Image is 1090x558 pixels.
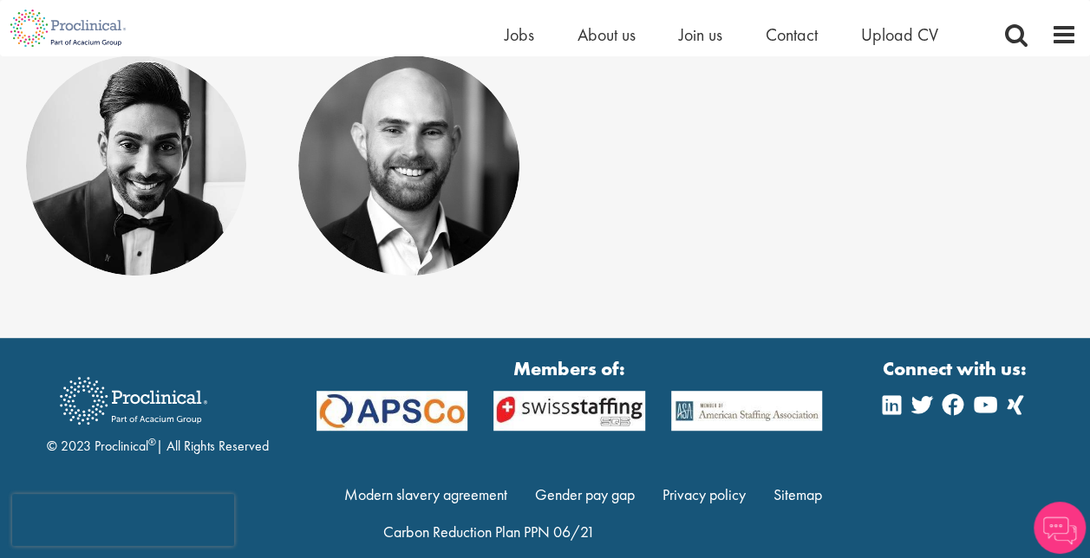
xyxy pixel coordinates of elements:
[47,365,220,437] img: Proclinical Recruitment
[662,484,746,504] a: Privacy policy
[12,494,234,546] iframe: reCAPTCHA
[383,522,594,542] a: Carbon Reduction Plan PPN 06/21
[480,391,657,431] img: APSCo
[47,364,269,457] div: © 2023 Proclinical | All Rights Reserved
[883,355,1030,382] strong: Connect with us:
[317,355,823,382] strong: Members of:
[766,23,818,46] a: Contact
[679,23,722,46] a: Join us
[773,484,821,504] a: Sitemap
[1034,502,1086,554] img: Chatbot
[658,391,835,431] img: APSCo
[535,484,635,504] a: Gender pay gap
[344,484,507,504] a: Modern slavery agreement
[148,435,156,449] sup: ®
[861,23,938,46] a: Upload CV
[578,23,636,46] a: About us
[505,23,534,46] a: Jobs
[304,391,480,431] img: APSCo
